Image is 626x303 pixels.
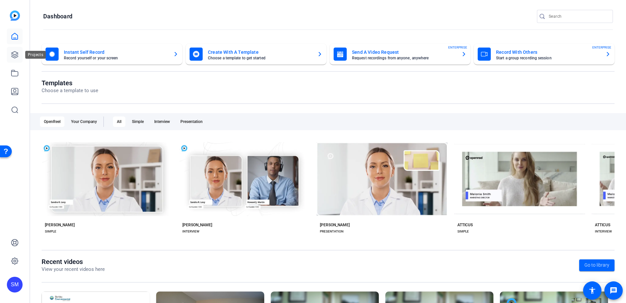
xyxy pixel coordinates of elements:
mat-card-subtitle: Request recordings from anyone, anywhere [352,56,456,60]
a: Go to library [579,259,615,271]
mat-card-subtitle: Record yourself or your screen [64,56,168,60]
div: Presentation [176,116,207,127]
button: Record With OthersStart a group recording sessionENTERPRISE [474,44,615,65]
mat-card-title: Instant Self Record [64,48,168,56]
div: OpenReel [40,116,64,127]
mat-icon: message [610,287,617,294]
div: All [113,116,125,127]
span: Go to library [584,262,609,269]
mat-icon: accessibility [588,287,596,294]
div: [PERSON_NAME] [45,222,75,228]
mat-card-subtitle: Choose a template to get started [208,56,312,60]
mat-card-title: Create With A Template [208,48,312,56]
div: Your Company [67,116,101,127]
mat-card-title: Send A Video Request [352,48,456,56]
div: SIMPLE [457,229,469,234]
button: Send A Video RequestRequest recordings from anyone, anywhereENTERPRISE [330,44,470,65]
div: Simple [128,116,148,127]
p: View your recent videos here [42,266,105,273]
p: Choose a template to use [42,87,98,94]
div: INTERVIEW [182,229,199,234]
h1: Dashboard [43,12,72,20]
mat-card-title: Record With Others [496,48,600,56]
div: Interview [150,116,174,127]
div: PRESENTATION [320,229,343,234]
div: ATTICUS [457,222,473,228]
span: ENTERPRISE [592,45,611,50]
button: Create With A TemplateChoose a template to get started [186,44,326,65]
input: Search [549,12,608,20]
div: INTERVIEW [595,229,612,234]
mat-card-subtitle: Start a group recording session [496,56,600,60]
h1: Recent videos [42,258,105,266]
h1: Templates [42,79,98,87]
div: SIMPLE [45,229,56,234]
div: [PERSON_NAME] [182,222,212,228]
div: Projects [25,51,46,59]
button: Instant Self RecordRecord yourself or your screen [42,44,182,65]
div: SM [7,277,23,293]
div: ATTICUS [595,222,610,228]
span: ENTERPRISE [448,45,467,50]
img: blue-gradient.svg [10,10,20,21]
div: [PERSON_NAME] [320,222,350,228]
